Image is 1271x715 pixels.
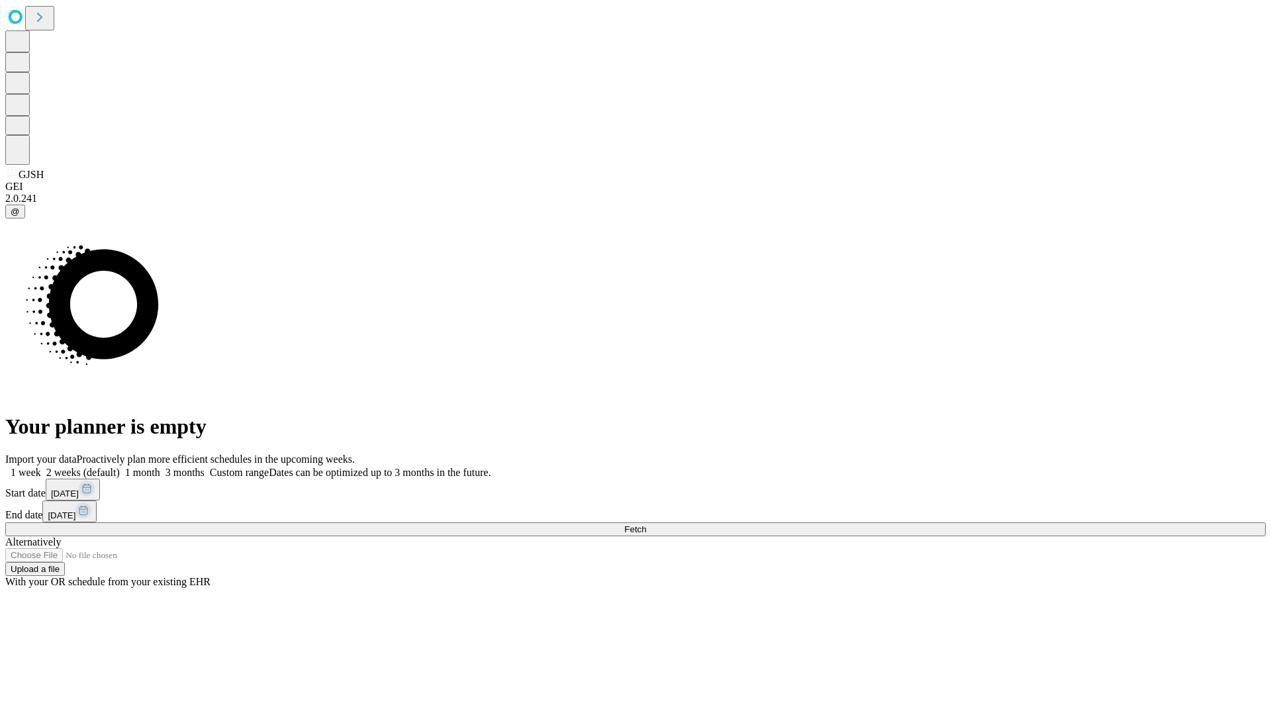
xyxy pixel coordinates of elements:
h1: Your planner is empty [5,414,1266,439]
span: Alternatively [5,536,61,548]
span: GJSH [19,169,44,180]
span: With your OR schedule from your existing EHR [5,576,211,587]
button: @ [5,205,25,218]
button: [DATE] [42,501,97,522]
div: GEI [5,181,1266,193]
span: [DATE] [51,489,79,499]
button: Upload a file [5,562,65,576]
span: Proactively plan more efficient schedules in the upcoming weeks. [77,453,355,465]
div: 2.0.241 [5,193,1266,205]
button: [DATE] [46,479,100,501]
div: End date [5,501,1266,522]
span: 2 weeks (default) [46,467,120,478]
span: Dates can be optimized up to 3 months in the future. [269,467,491,478]
span: 3 months [165,467,205,478]
span: Custom range [210,467,269,478]
span: 1 month [125,467,160,478]
span: Fetch [624,524,646,534]
span: @ [11,207,20,216]
span: [DATE] [48,510,75,520]
button: Fetch [5,522,1266,536]
span: 1 week [11,467,41,478]
div: Start date [5,479,1266,501]
span: Import your data [5,453,77,465]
